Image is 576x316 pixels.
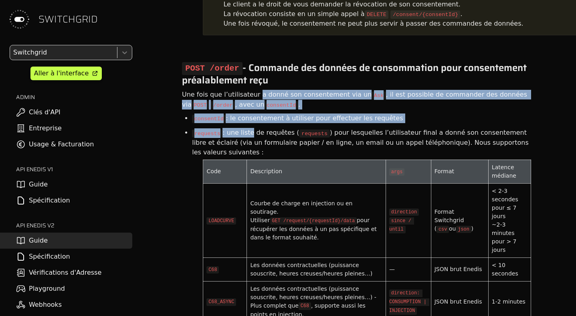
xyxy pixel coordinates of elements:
[456,226,471,233] code: json
[250,199,382,242] div: Courbe de charge en injection ou en soutirage. Utiliser pour récupérer les données à un pas spéci...
[389,265,428,273] div: —
[34,69,89,78] div: Aller à l'interface
[250,261,382,278] div: Les données contractuelles (puissance souscrite, heures creuses/heures pleines…)
[492,298,527,306] div: 1-2 minutes
[270,217,357,225] code: GET /request/{requestId}/data
[390,10,460,18] code: /consent/{consentId}
[182,62,243,75] code: POST /order
[492,187,527,254] div: < 2-3 secondes pour ≤ 7 jours ~2-3 minutes pour > 7 jours
[38,13,98,26] span: SWITCHGRID
[192,126,531,159] li: : une liste de requêtes ( ) pour lesquelles l’utilisateur final a donné son consentement libre et...
[435,265,485,273] div: JSON brut Enedis
[16,221,132,229] h2: API ENEDIS v2
[206,167,243,176] div: Code
[389,217,414,234] code: since / until
[16,165,132,173] h2: API ENEDIS v1
[206,266,219,274] code: C68
[299,130,330,138] code: requests
[365,10,389,18] code: DELETE
[492,163,527,180] div: Latence médiane
[192,115,226,123] code: consentId
[30,67,102,80] a: Aller à l'interface
[389,168,404,176] code: args
[192,101,209,109] code: POST
[389,290,429,314] code: direction: CONSUMPTION | INJECTION
[435,208,485,233] div: Format Switchgrid ( ou )
[192,111,403,126] li: : le consentement à utiliser pour effectuer les requêtes
[182,60,529,88] span: - Commande des données de consommation pour consentement préalablement reçu
[372,91,386,99] code: Ask
[211,101,235,109] code: /order
[250,167,382,176] div: Description
[192,130,222,138] code: requests
[265,101,298,109] code: consentId
[181,89,531,111] div: Une fois que l’utilisateur a donné son consentement via un , il est possible de commander des don...
[437,226,449,233] code: csv
[16,93,132,101] h2: ADMIN
[299,302,311,310] code: C68
[206,298,236,306] code: C68_ASYNC
[389,209,419,216] code: direction
[435,167,485,176] div: Format
[435,298,485,306] div: JSON brut Enedis
[492,261,527,278] div: < 10 secondes
[6,6,32,32] img: Switchgrid Logo
[206,217,236,225] code: LOADCURVE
